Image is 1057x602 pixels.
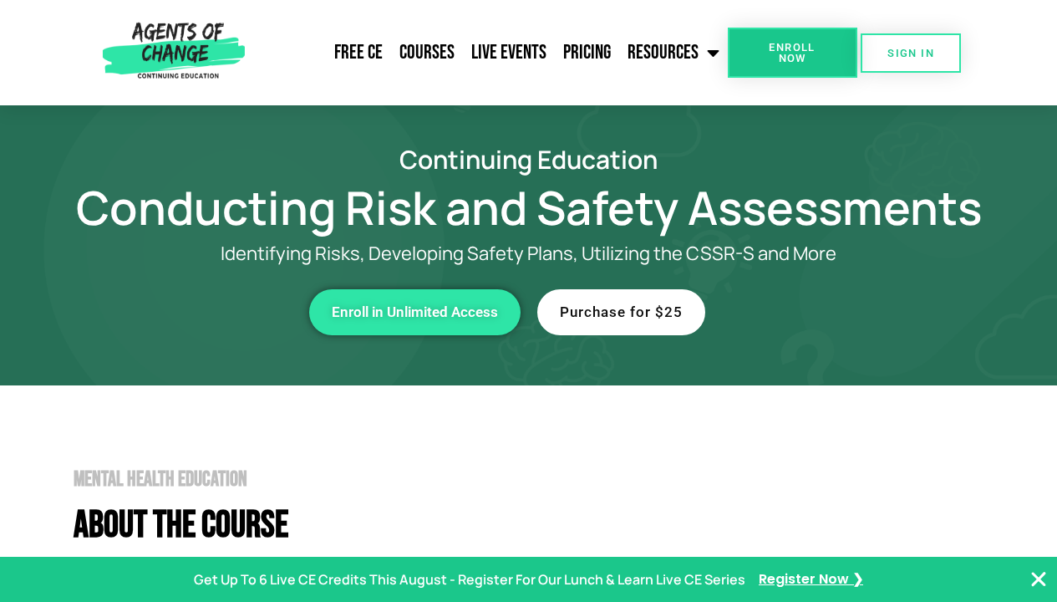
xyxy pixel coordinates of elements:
[537,289,705,335] a: Purchase for $25
[332,305,498,319] span: Enroll in Unlimited Access
[463,32,555,74] a: Live Events
[326,32,391,74] a: Free CE
[119,243,938,264] p: Identifying Risks, Developing Safety Plans, Utilizing the CSSR-S and More
[887,48,934,59] span: SIGN IN
[1029,569,1049,589] button: Close Banner
[391,32,463,74] a: Courses
[194,568,745,592] p: Get Up To 6 Live CE Credits This August - Register For Our Lunch & Learn Live CE Series
[74,507,1005,544] h4: About The Course
[252,32,727,74] nav: Menu
[619,32,728,74] a: Resources
[555,32,619,74] a: Pricing
[728,28,857,78] a: Enroll Now
[861,33,961,73] a: SIGN IN
[74,469,1005,490] h2: Mental Health Education
[53,188,1005,227] h1: Conducting Risk and Safety Assessments
[309,289,521,335] a: Enroll in Unlimited Access
[755,42,831,64] span: Enroll Now
[759,568,863,592] a: Register Now ❯
[560,305,683,319] span: Purchase for $25
[53,147,1005,171] h2: Continuing Education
